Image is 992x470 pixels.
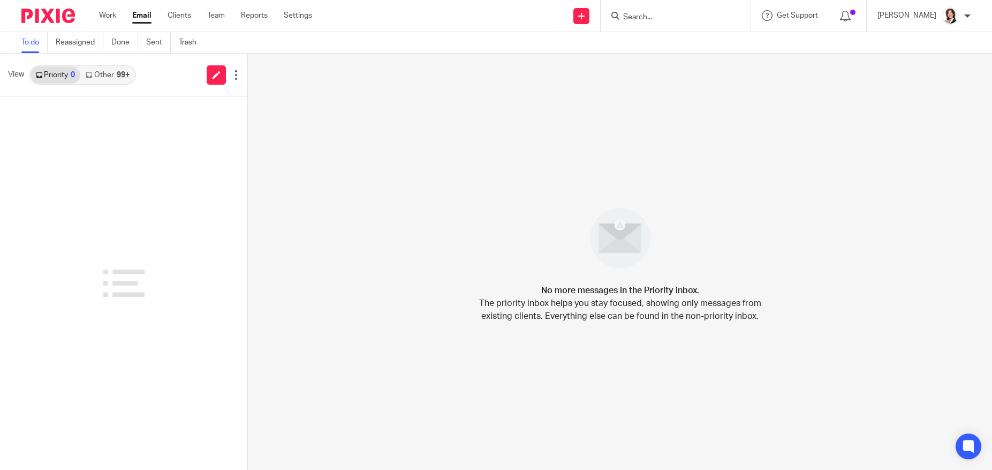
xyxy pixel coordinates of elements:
[284,10,312,21] a: Settings
[99,10,116,21] a: Work
[80,66,134,84] a: Other99+
[132,10,152,21] a: Email
[71,71,75,79] div: 0
[111,32,138,53] a: Done
[622,13,718,23] input: Search
[942,8,959,25] img: BW%20Website%203%20-%20square.jpg
[21,9,75,23] img: Pixie
[207,10,225,21] a: Team
[168,10,191,21] a: Clients
[21,32,48,53] a: To do
[179,32,205,53] a: Trash
[478,297,762,323] p: The priority inbox helps you stay focused, showing only messages from existing clients. Everythin...
[117,71,130,79] div: 99+
[777,12,818,19] span: Get Support
[241,10,268,21] a: Reports
[877,10,936,21] p: [PERSON_NAME]
[146,32,171,53] a: Sent
[541,284,699,297] h4: No more messages in the Priority inbox.
[8,69,24,80] span: View
[583,201,657,275] img: image
[56,32,103,53] a: Reassigned
[31,66,80,84] a: Priority0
